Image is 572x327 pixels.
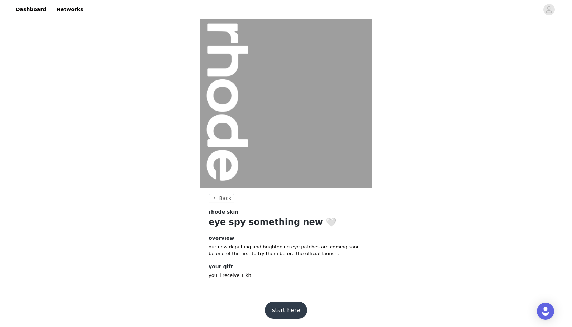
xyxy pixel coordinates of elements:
[209,263,363,270] h4: your gift
[209,216,363,229] h1: eye spy something new 🤍
[545,4,552,15] div: avatar
[52,1,87,18] a: Networks
[537,303,554,320] div: Open Intercom Messenger
[209,194,234,202] button: Back
[200,16,372,188] img: campaign image
[209,234,363,242] h4: overview
[209,272,363,279] p: you'll receive 1 kit
[11,1,51,18] a: Dashboard
[209,208,238,216] span: rhode skin
[265,302,307,319] button: start here
[209,243,363,257] p: our new depuffing and brightening eye patches are coming soon. be one of the first to try them be...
